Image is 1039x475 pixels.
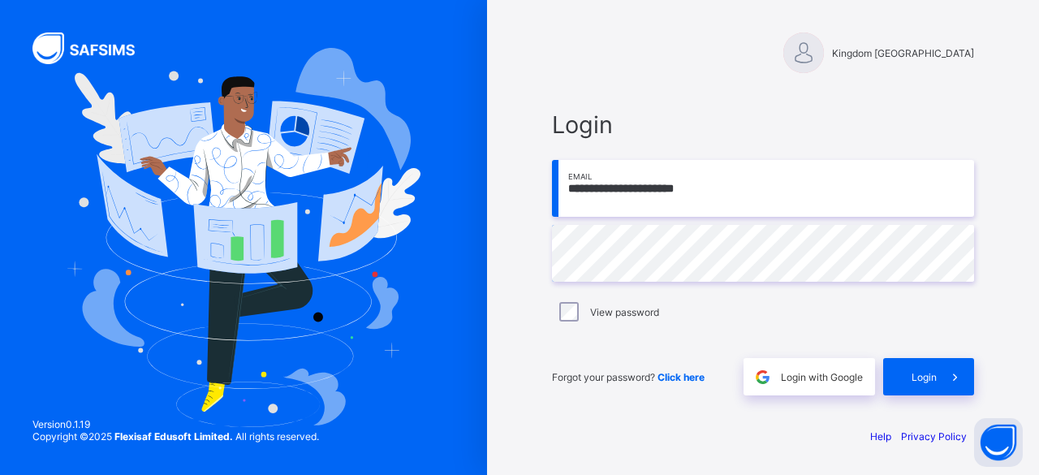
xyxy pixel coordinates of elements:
[32,418,319,430] span: Version 0.1.19
[781,371,863,383] span: Login with Google
[657,371,705,383] a: Click here
[67,48,420,428] img: Hero Image
[901,430,967,443] a: Privacy Policy
[590,306,659,318] label: View password
[552,371,705,383] span: Forgot your password?
[832,47,974,59] span: Kingdom [GEOGRAPHIC_DATA]
[870,430,891,443] a: Help
[912,371,937,383] span: Login
[753,368,772,386] img: google.396cfc9801f0270233282035f929180a.svg
[32,430,319,443] span: Copyright © 2025 All rights reserved.
[552,110,974,139] span: Login
[32,32,154,64] img: SAFSIMS Logo
[114,430,233,443] strong: Flexisaf Edusoft Limited.
[974,418,1023,467] button: Open asap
